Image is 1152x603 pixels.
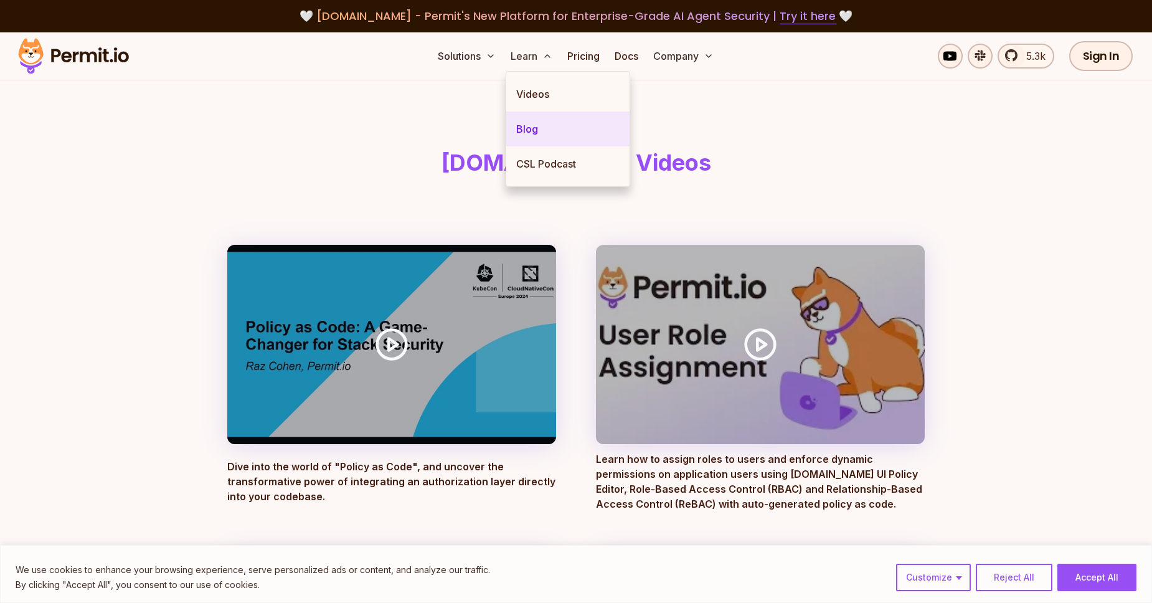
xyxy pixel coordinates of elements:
button: Reject All [976,564,1052,591]
button: Company [648,44,719,69]
span: [DOMAIN_NAME] - Permit's New Platform for Enterprise-Grade AI Agent Security | [316,8,836,24]
a: Sign In [1069,41,1133,71]
button: Customize [896,564,971,591]
p: We use cookies to enhance your browsing experience, serve personalized ads or content, and analyz... [16,563,490,577]
img: Permit logo [12,35,135,77]
a: Blog [506,112,630,146]
div: 🤍 🤍 [30,7,1122,25]
a: Try it here [780,8,836,24]
a: CSL Podcast [506,146,630,181]
button: Solutions [433,44,501,69]
button: Accept All [1057,564,1136,591]
h1: [DOMAIN_NAME] Videos [230,150,922,175]
p: Dive into the world of "Policy as Code", and uncover the transformative power of integrating an a... [227,459,556,511]
a: Pricing [562,44,605,69]
span: 5.3k [1019,49,1046,64]
a: Videos [506,77,630,112]
a: Docs [610,44,643,69]
p: Learn how to assign roles to users and enforce dynamic permissions on application users using [DO... [596,452,925,511]
a: 5.3k [998,44,1054,69]
p: By clicking "Accept All", you consent to our use of cookies. [16,577,490,592]
button: Learn [506,44,557,69]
